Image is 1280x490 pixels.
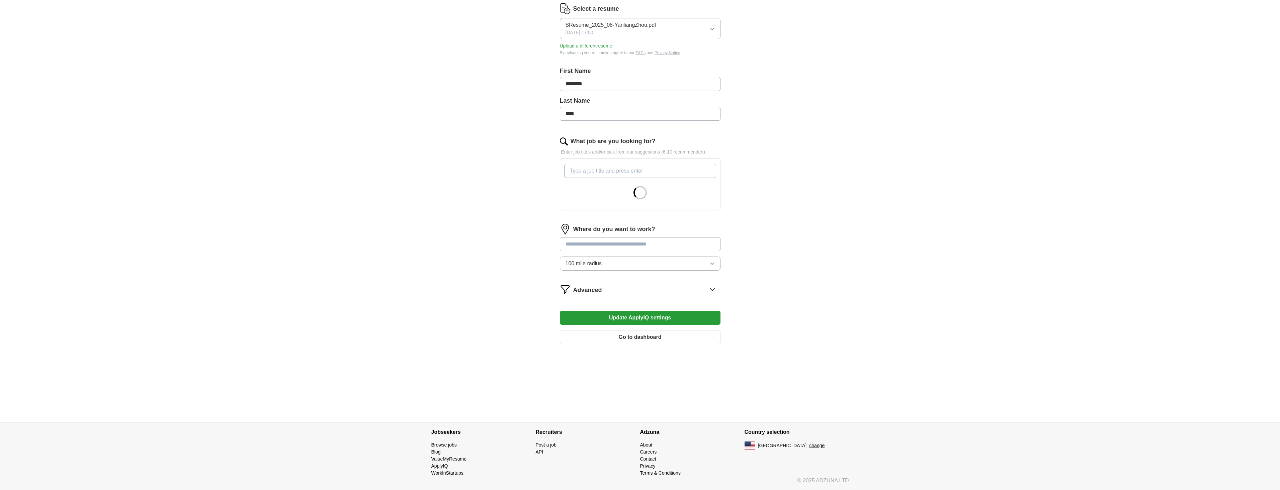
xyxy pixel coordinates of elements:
[640,463,656,469] a: Privacy
[431,456,467,462] a: ValueMyResume
[560,284,571,295] img: filter
[640,456,656,462] a: Contact
[560,311,720,325] button: Update ApplyIQ settings
[573,4,619,13] label: Select a resume
[560,96,720,105] label: Last Name
[745,423,849,442] h4: Country selection
[571,137,656,146] label: What job are you looking for?
[426,477,854,490] div: © 2025 ADZUNA LTD
[640,442,653,448] a: About
[431,463,448,469] a: ApplyIQ
[564,164,716,178] input: Type a job title and press enter
[536,449,543,455] a: API
[745,442,755,450] img: US flag
[431,442,457,448] a: Browse jobs
[640,470,681,476] a: Terms & Conditions
[655,51,680,55] a: Privacy Notice
[560,18,720,39] button: SResume_2025_08-YanliangZhou.pdf[DATE] 17:00
[560,149,720,156] p: Enter job titles and/or pick from our suggestions (6-10 recommended)
[560,3,571,14] img: CV Icon
[560,67,720,76] label: First Name
[640,449,657,455] a: Careers
[431,470,463,476] a: WorkInStartups
[560,42,612,50] button: Upload a differentresume
[560,50,720,56] div: By uploading your resume you agree to our and .
[560,224,571,234] img: location.png
[573,225,655,234] label: Where do you want to work?
[809,442,825,449] button: change
[566,260,602,268] span: 100 mile radius
[573,286,602,295] span: Advanced
[758,442,807,449] span: [GEOGRAPHIC_DATA]
[431,449,441,455] a: Blog
[560,257,720,271] button: 100 mile radius
[566,21,656,29] span: SResume_2025_08-YanliangZhou.pdf
[560,137,568,145] img: search.png
[560,330,720,344] button: Go to dashboard
[536,442,557,448] a: Post a job
[635,51,646,55] a: T&Cs
[566,29,593,36] span: [DATE] 17:00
